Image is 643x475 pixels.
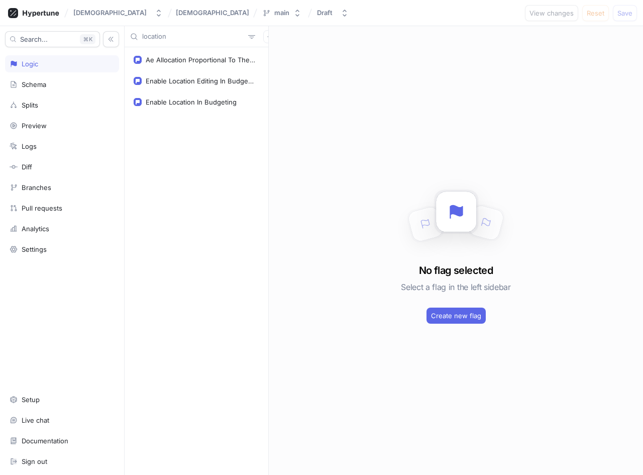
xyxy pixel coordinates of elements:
[587,10,604,16] span: Reset
[20,36,48,42] span: Search...
[22,183,51,192] div: Branches
[22,204,62,212] div: Pull requests
[73,9,147,17] div: [DEMOGRAPHIC_DATA]
[142,32,244,42] input: Search...
[22,80,46,88] div: Schema
[22,163,32,171] div: Diff
[617,10,632,16] span: Save
[22,457,47,465] div: Sign out
[69,5,167,21] button: [DEMOGRAPHIC_DATA]
[22,101,38,109] div: Splits
[274,9,289,17] div: main
[176,9,249,16] span: [DEMOGRAPHIC_DATA]
[582,5,609,21] button: Reset
[317,9,333,17] div: Draft
[22,142,37,150] div: Logs
[22,225,49,233] div: Analytics
[22,245,47,253] div: Settings
[613,5,637,21] button: Save
[22,122,47,130] div: Preview
[5,31,100,47] button: Search...K
[529,10,574,16] span: View changes
[80,34,95,44] div: K
[258,5,305,21] button: main
[419,263,493,278] h3: No flag selected
[22,437,68,445] div: Documentation
[22,396,40,404] div: Setup
[22,60,38,68] div: Logic
[146,56,255,64] div: Ae Allocation Proportional To The Burn Rate
[401,278,510,296] h5: Select a flag in the left sidebar
[5,432,119,449] a: Documentation
[22,416,49,424] div: Live chat
[313,5,353,21] button: Draft
[431,313,481,319] span: Create new flag
[146,98,237,106] div: Enable Location In Budgeting
[146,77,255,85] div: Enable Location Editing In Budgeting
[426,308,486,324] button: Create new flag
[525,5,578,21] button: View changes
